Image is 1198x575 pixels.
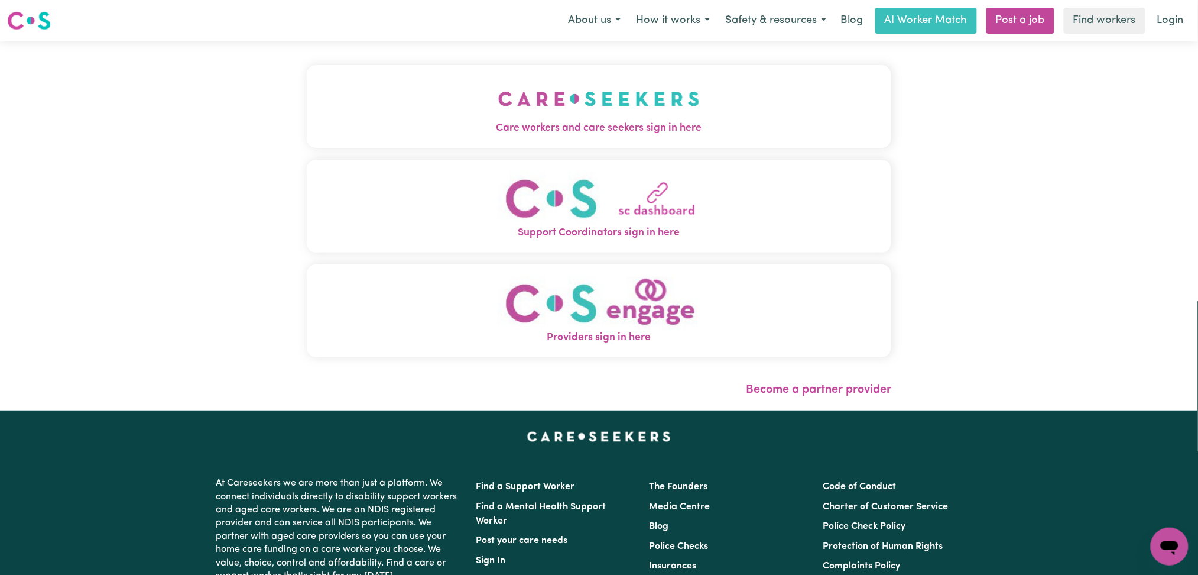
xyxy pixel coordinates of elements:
button: Support Coordinators sign in here [307,160,892,253]
img: Careseekers logo [7,10,51,31]
a: Blog [834,8,871,34]
button: Care workers and care seekers sign in here [307,65,892,148]
a: Find workers [1064,8,1145,34]
a: Find a Support Worker [476,482,575,492]
a: AI Worker Match [875,8,977,34]
a: Insurances [650,561,697,571]
span: Care workers and care seekers sign in here [307,121,892,136]
button: About us [560,8,628,33]
a: Police Check Policy [823,522,905,531]
a: Complaints Policy [823,561,900,571]
a: Careseekers home page [527,432,671,441]
a: Post a job [986,8,1054,34]
a: The Founders [650,482,708,492]
a: Sign In [476,556,506,566]
a: Police Checks [650,542,709,551]
a: Charter of Customer Service [823,502,948,512]
a: Find a Mental Health Support Worker [476,502,606,526]
span: Providers sign in here [307,330,892,345]
a: Careseekers logo [7,7,51,34]
button: How it works [628,8,717,33]
a: Blog [650,522,669,531]
span: Support Coordinators sign in here [307,225,892,241]
a: Media Centre [650,502,710,512]
button: Providers sign in here [307,264,892,357]
a: Code of Conduct [823,482,896,492]
iframe: Button to launch messaging window [1151,528,1189,566]
a: Protection of Human Rights [823,542,943,551]
a: Login [1150,8,1191,34]
button: Safety & resources [717,8,834,33]
a: Become a partner provider [746,384,891,396]
a: Post your care needs [476,536,568,545]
